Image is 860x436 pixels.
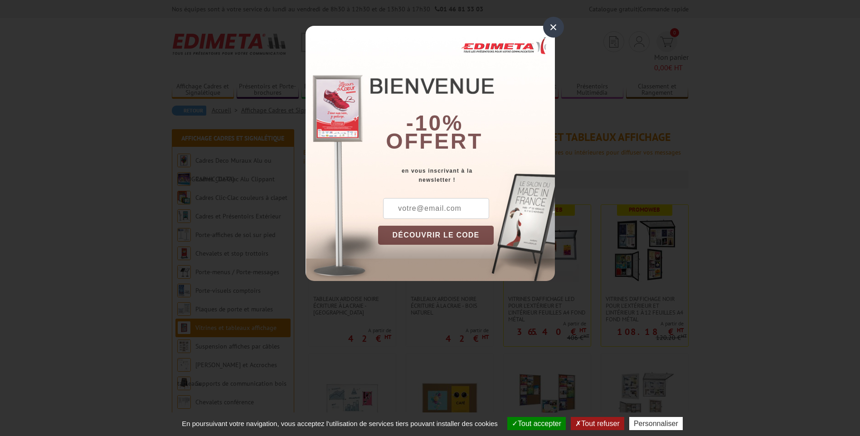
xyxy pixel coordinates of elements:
span: En poursuivant votre navigation, vous acceptez l'utilisation de services tiers pouvant installer ... [177,420,502,427]
div: × [543,17,564,38]
font: offert [386,129,483,153]
button: Tout accepter [507,417,566,430]
input: votre@email.com [383,198,489,219]
div: en vous inscrivant à la newsletter ! [378,166,555,184]
button: Personnaliser (fenêtre modale) [629,417,683,430]
button: DÉCOUVRIR LE CODE [378,226,494,245]
button: Tout refuser [571,417,624,430]
b: -10% [406,111,463,135]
